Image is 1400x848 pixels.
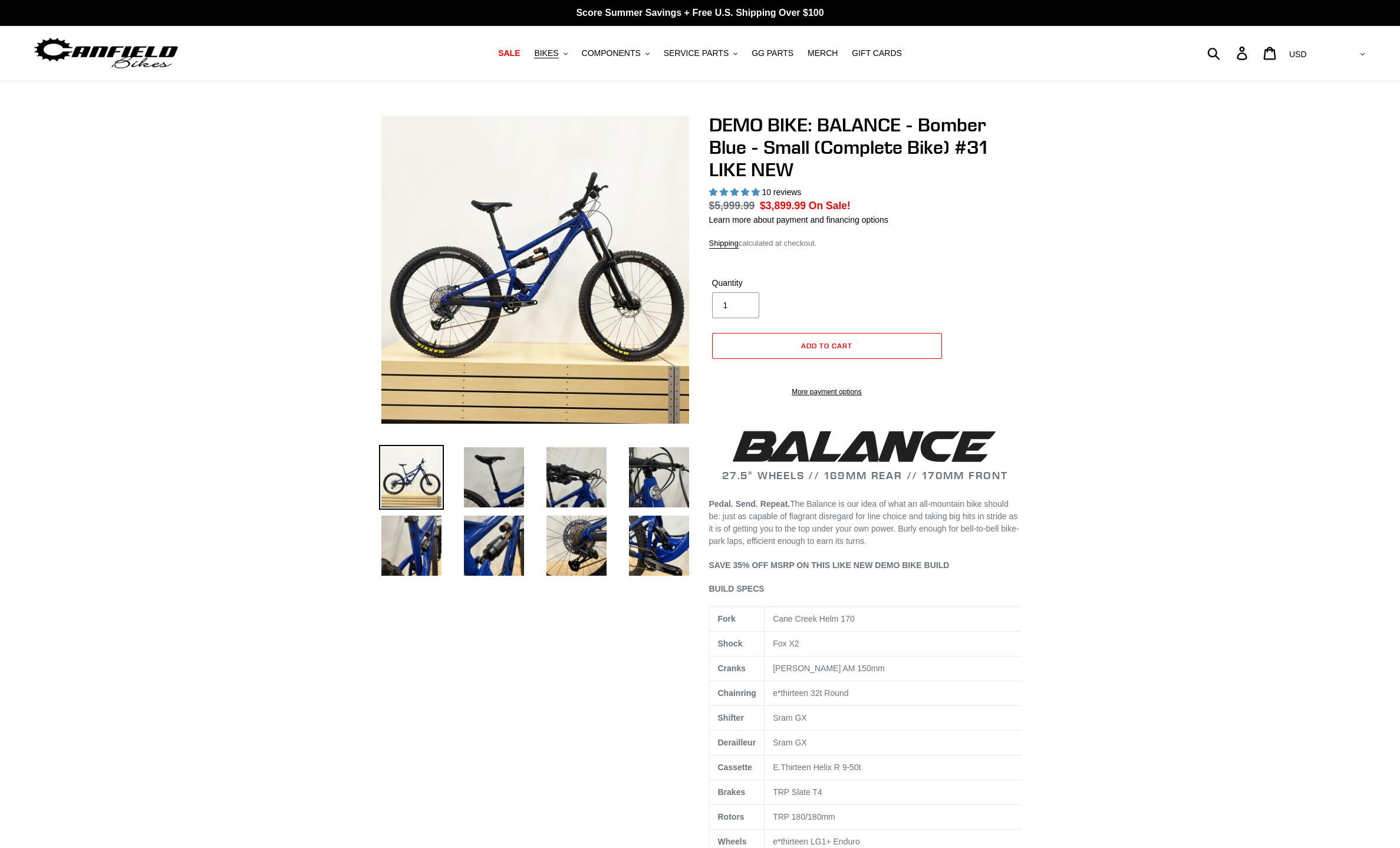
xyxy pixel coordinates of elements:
h2: 27.5" WHEELS // 169MM REAR // 170MM FRONT [709,427,1022,481]
b: Brakes [718,787,746,797]
span: BIKES [534,48,558,58]
img: Load image into Gallery viewer, DEMO BIKE: BALANCE - Bomber Blue - Small (Complete Bike) #31 LIKE... [544,445,609,510]
td: Sram GX [765,706,1032,731]
a: GIFT CARDS [846,45,908,61]
span: e*thirteen LG1+ Enduro [773,837,860,846]
b: Pedal. Send. Repeat. [709,499,790,509]
span: 10 reviews [762,187,801,197]
a: SALE [492,45,526,61]
b: Cranks [718,664,746,673]
span: 5.00 stars [709,187,762,197]
img: Load image into Gallery viewer, DEMO BIKE: BALANCE - Bomber Blue - Small (Complete Bike) #31 LIKE... [627,513,691,578]
span: $3,899.99 [760,200,806,212]
button: BIKES [528,45,573,61]
b: Cassette [718,763,752,772]
img: DEMO BIKE: BALANCE - Bomber Blue - Small (Complete Bike) #31 LIKE NEW [381,116,689,424]
span: MERCH [808,48,838,58]
span: GG PARTS [752,48,793,58]
td: TRP 180/180mm [765,805,1032,830]
b: Rotors [718,812,745,821]
img: Load image into Gallery viewer, DEMO BIKE: BALANCE - Bomber Blue - Small (Complete Bike) #31 LIKE... [379,513,444,578]
a: GG PARTS [746,45,799,61]
a: MERCH [802,45,844,61]
b: Derailleur [718,738,756,747]
p: The Balance is our idea of what an all-mountain bike should be: just as capable of flagrant disre... [709,498,1022,547]
span: [PERSON_NAME] AM 150mm [773,664,885,673]
span: BUILD SPECS [709,584,765,593]
s: $5,999.99 [709,200,755,212]
img: Load image into Gallery viewer, DEMO BIKE: BALANCE - Bomber Blue - Small (Complete Bike) #31 LIKE... [462,513,526,578]
span: SERVICE PARTS [664,48,729,58]
td: TRP Slate T4 [765,780,1032,805]
label: Quantity [712,277,824,289]
span: Add to cart [801,341,852,350]
b: Shifter [718,713,744,722]
span: COMPONENTS [582,48,641,58]
img: Load image into Gallery viewer, DEMO BIKE: BALANCE - Bomber Blue - Small (Complete Bike) #31 LIKE... [379,445,444,510]
img: Canfield Bikes [32,35,180,72]
button: Add to cart [712,333,942,359]
span: Cane Creek Helm 170 [773,614,855,623]
img: Load image into Gallery viewer, DEMO BIKE: BALANCE - Bomber Blue - Small (Complete Bike) #31 LIKE... [462,445,526,510]
b: Fork [718,614,736,623]
b: Chainring [718,688,756,698]
a: Learn more about payment and financing options [709,215,888,225]
span: SAVE 35% OFF MSRP ON THIS LIKE NEW DEMO BIKE BUILD [709,560,950,570]
a: More payment options [712,387,942,397]
button: SERVICE PARTS [658,45,743,61]
a: Shipping [709,239,739,249]
b: Wheels [718,837,747,846]
span: On Sale! [809,198,851,213]
span: Sram GX [773,738,807,747]
button: COMPONENTS [576,45,655,61]
span: SALE [498,48,520,58]
span: E.Thirteen Helix R 9-50t [773,763,861,772]
div: calculated at checkout. [709,237,1022,249]
span: Fox X2 [773,639,799,648]
span: GIFT CARDS [852,48,902,58]
b: Shock [718,639,743,648]
input: Search [1214,40,1244,66]
h1: DEMO BIKE: BALANCE - Bomber Blue - Small (Complete Bike) #31 LIKE NEW [709,114,1022,182]
img: Load image into Gallery viewer, DEMO BIKE: BALANCE - Bomber Blue - Small (Complete Bike) #31 LIKE... [627,445,691,510]
img: Load image into Gallery viewer, DEMO BIKE: BALANCE - Bomber Blue - Small (Complete Bike) #31 LIKE... [544,513,609,578]
span: e*thirteen 32t Round [773,688,848,698]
